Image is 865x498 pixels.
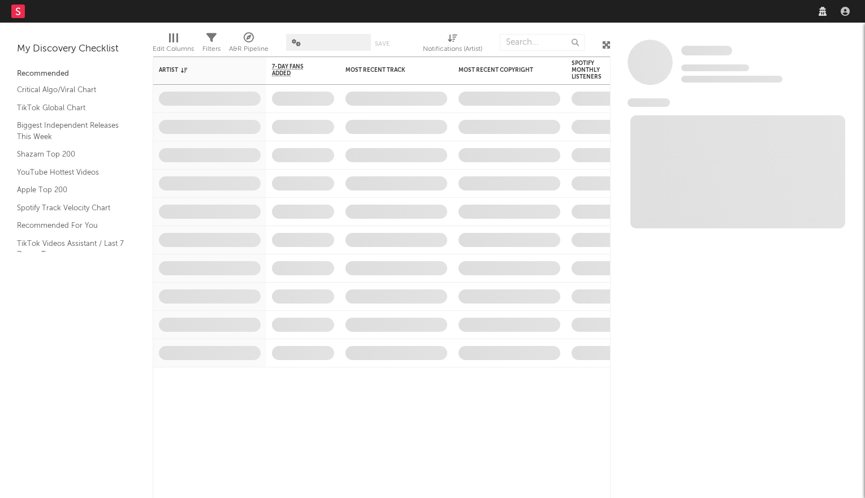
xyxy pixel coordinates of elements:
[17,67,136,81] div: Recommended
[17,84,124,96] a: Critical Algo/Viral Chart
[17,119,124,142] a: Biggest Independent Releases This Week
[17,219,124,232] a: Recommended For You
[423,42,482,56] div: Notifications (Artist)
[159,67,244,73] div: Artist
[572,60,611,80] div: Spotify Monthly Listeners
[17,237,124,261] a: TikTok Videos Assistant / Last 7 Days - Top
[681,76,782,83] span: 0 fans last week
[229,28,269,61] div: A&R Pipeline
[500,34,585,51] input: Search...
[628,98,670,107] span: News Feed
[153,28,194,61] div: Edit Columns
[17,102,124,114] a: TikTok Global Chart
[423,28,482,61] div: Notifications (Artist)
[17,184,124,196] a: Apple Top 200
[681,64,749,71] span: Tracking Since: [DATE]
[17,202,124,214] a: Spotify Track Velocity Chart
[375,41,390,47] button: Save
[17,166,124,179] a: YouTube Hottest Videos
[153,42,194,56] div: Edit Columns
[345,67,430,73] div: Most Recent Track
[459,67,543,73] div: Most Recent Copyright
[202,28,220,61] div: Filters
[681,45,732,57] a: Some Artist
[272,63,317,77] span: 7-Day Fans Added
[17,148,124,161] a: Shazam Top 200
[202,42,220,56] div: Filters
[17,42,136,56] div: My Discovery Checklist
[681,46,732,55] span: Some Artist
[229,42,269,56] div: A&R Pipeline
